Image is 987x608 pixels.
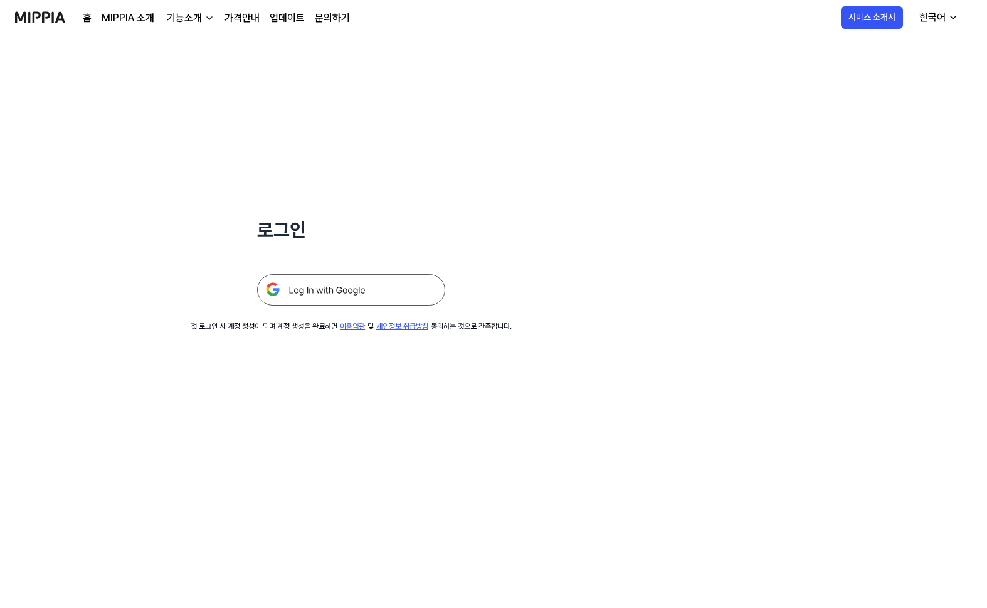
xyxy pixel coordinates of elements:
a: 문의하기 [315,11,350,26]
a: MIPPIA 소개 [102,11,154,26]
div: 첫 로그인 시 계정 생성이 되며 계정 생성을 완료하면 및 동의하는 것으로 간주합니다. [191,321,512,332]
a: 개인정보 취급방침 [376,322,428,331]
img: down [204,13,214,23]
a: 가격안내 [224,11,260,26]
h1: 로그인 [257,216,445,244]
a: 홈 [83,11,92,26]
div: 기능소개 [164,11,204,26]
div: 한국어 [917,10,948,25]
button: 서비스 소개서 [841,6,903,29]
button: 기능소개 [164,11,214,26]
img: 구글 로그인 버튼 [257,274,445,306]
a: 이용약관 [340,322,365,331]
a: 업데이트 [270,11,305,26]
button: 한국어 [909,5,966,30]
